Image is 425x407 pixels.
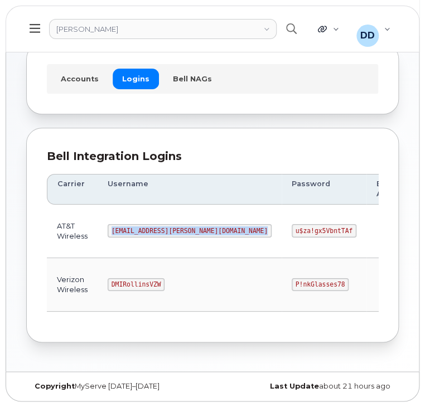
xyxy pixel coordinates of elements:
[108,224,272,238] code: [EMAIL_ADDRESS][PERSON_NAME][DOMAIN_NAME]
[292,224,356,238] code: u$za!gx5VbntTAf
[51,69,108,89] a: Accounts
[270,382,319,390] strong: Last Update
[98,174,282,205] th: Username
[163,69,221,89] a: Bell NAGs
[349,18,398,40] div: David Davis
[310,18,346,40] div: Quicklinks
[212,382,399,391] div: about 21 hours ago
[47,174,98,205] th: Carrier
[47,205,98,258] td: AT&T Wireless
[292,278,349,292] code: P!nkGlasses78
[282,174,366,205] th: Password
[366,174,423,205] th: Business Accounts
[108,278,165,292] code: DMIRollinsVZW
[49,19,277,39] a: Rollins
[360,29,375,42] span: DD
[26,382,212,391] div: MyServe [DATE]–[DATE]
[47,148,378,164] div: Bell Integration Logins
[35,382,75,390] strong: Copyright
[113,69,159,89] a: Logins
[47,258,98,312] td: Verizon Wireless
